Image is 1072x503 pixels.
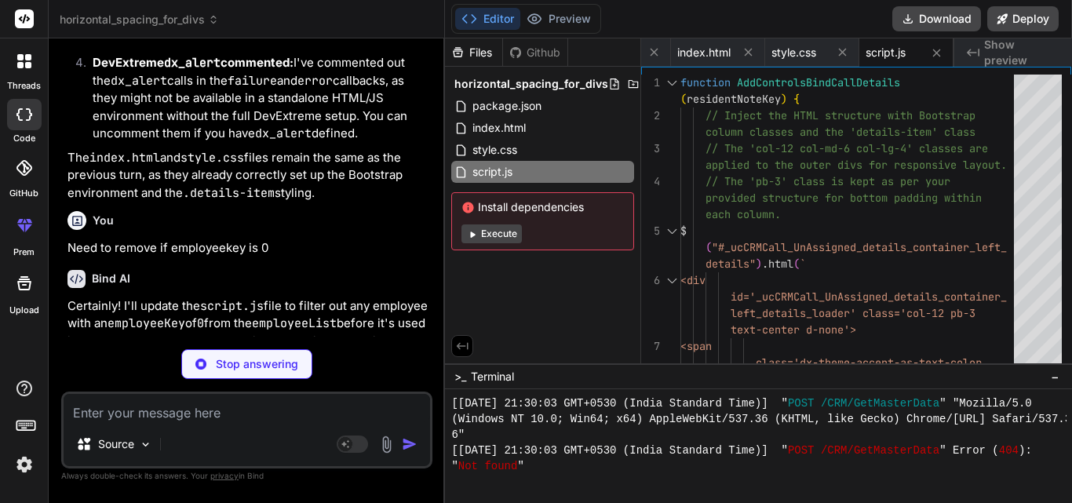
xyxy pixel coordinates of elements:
[706,174,950,188] span: // The 'pb-3' class is kept as per your
[297,73,333,89] code: error
[461,199,624,215] span: Install dependencies
[67,297,429,368] p: Certainly! I'll update the file to filter out any employee with an of from the before it's used i...
[712,240,1007,254] span: "#_ucCRMCall_UnAssigned_details_container_left_
[11,451,38,478] img: settings
[731,323,856,337] span: text-center d-none'>
[641,223,660,239] div: 5
[180,150,244,166] code: style.css
[800,257,806,271] span: `
[788,395,815,411] span: POST
[706,141,988,155] span: // The 'col-12 col-md-6 col-lg-4' classes are
[61,468,432,483] p: Always double-check its answers. Your in Bind
[451,427,465,443] span: 6"
[821,443,939,458] span: /CRM/GetMasterData
[781,92,787,106] span: )
[706,240,712,254] span: (
[471,97,543,115] span: package.json
[252,315,337,331] code: employeeList
[13,132,35,145] label: code
[999,443,1019,458] span: 404
[461,224,522,243] button: Execute
[471,162,514,181] span: script.js
[9,187,38,200] label: GitHub
[67,239,429,257] p: Need to remove if employeekey is 0
[756,257,762,271] span: )
[706,108,975,122] span: // Inject the HTML structure with Bootstrap
[706,257,756,271] span: details"
[92,271,130,286] h6: Bind AI
[451,395,787,411] span: [[DATE] 21:30:03 GMT+0530 (India Standard Time)] "
[788,443,815,458] span: POST
[771,45,816,60] span: style.css
[706,158,1007,172] span: applied to the outer divs for responsive layout.
[1019,443,1032,458] span: ):
[662,75,682,91] div: Click to collapse the range.
[454,76,608,92] span: horizontal_spacing_for_divs
[67,149,429,202] p: The and files remain the same as the previous turn, as they already correctly set up the Bootstra...
[987,6,1059,31] button: Deploy
[197,315,204,331] code: 0
[756,355,982,370] span: class='dx-theme-accent-as-text-color
[60,12,219,27] span: horizontal_spacing_for_divs
[255,126,312,141] code: dx_alert
[503,45,567,60] div: Github
[892,6,981,31] button: Download
[210,471,239,480] span: privacy
[680,224,687,238] span: $
[7,79,41,93] label: threads
[984,37,1059,68] span: Show preview
[706,125,975,139] span: column classes and the 'details-item' class
[451,411,1071,427] span: (Windows NT 10.0; Win64; x64) AppleWebKit/537.36 (KHTML, like Gecko) Chrome/[URL] Safari/537.3
[228,73,277,89] code: failure
[520,8,597,30] button: Preview
[662,223,682,239] div: Click to collapse the range.
[451,443,787,458] span: [[DATE] 21:30:03 GMT+0530 (India Standard Time)] "
[164,55,221,71] code: dx_alert
[737,75,900,89] span: AddControlsBindCallDetails
[80,54,429,143] li: I've commented out the calls in the and callbacks, as they might not be available in a standalone...
[731,290,1007,304] span: id='_ucCRMCall_UnAssigned_details_container_
[451,458,458,474] span: "
[471,118,527,137] span: index.html
[641,75,660,91] div: 1
[706,207,781,221] span: each column.
[793,257,800,271] span: (
[641,140,660,157] div: 3
[731,306,975,320] span: left_details_loader' class='col-12 pb-3
[93,55,294,70] strong: DevExtreme commented:
[680,92,687,106] span: (
[641,108,660,124] div: 2
[445,45,502,60] div: Files
[662,272,682,289] div: Click to collapse the range.
[680,75,731,89] span: function
[9,304,39,317] label: Upload
[641,338,660,355] div: 7
[471,369,514,385] span: Terminal
[93,213,114,228] h6: You
[13,246,35,259] label: prem
[108,315,185,331] code: employeeKey
[939,395,1032,411] span: " "Mozilla/5.0
[680,273,706,287] span: <div
[377,436,396,454] img: attachment
[89,150,160,166] code: index.html
[793,92,800,106] span: {
[216,356,298,372] p: Stop answering
[139,438,152,451] img: Pick Models
[458,458,518,474] span: Not found
[680,339,712,353] span: <span
[641,173,660,190] div: 4
[455,8,520,30] button: Editor
[939,443,999,458] span: " Error (
[517,458,523,474] span: "
[821,395,939,411] span: /CRM/GetMasterData
[471,140,519,159] span: style.css
[111,73,167,89] code: dx_alert
[706,191,982,205] span: provided structure for bottom padding within
[454,369,466,385] span: >_
[641,272,660,289] div: 6
[1048,364,1063,389] button: −
[762,257,768,271] span: .
[677,45,731,60] span: index.html
[402,436,417,452] img: icon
